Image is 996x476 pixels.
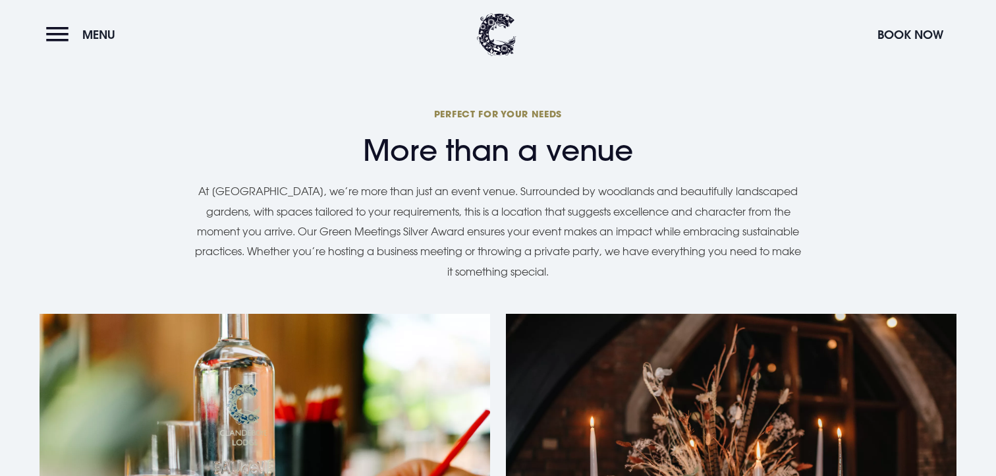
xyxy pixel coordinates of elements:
button: Book Now [871,20,950,49]
button: Menu [46,20,122,49]
img: Clandeboye Lodge [477,13,516,56]
h2: More than a venue [195,107,801,167]
span: Perfect for your needs [195,107,801,120]
p: At [GEOGRAPHIC_DATA], we’re more than just an event venue. Surrounded by woodlands and beautifull... [195,181,801,282]
span: Menu [82,27,115,42]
